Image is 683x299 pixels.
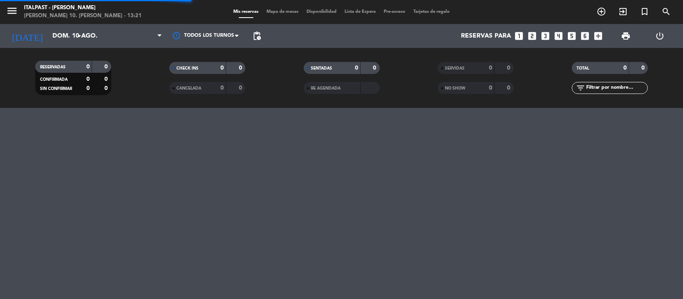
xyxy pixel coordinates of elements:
[229,10,262,14] span: Mis reservas
[239,85,244,91] strong: 0
[593,31,603,41] i: add_box
[104,64,109,70] strong: 0
[6,5,18,17] i: menu
[74,31,84,41] i: arrow_drop_down
[577,66,589,70] span: TOTAL
[553,31,564,41] i: looks_4
[252,31,262,41] span: pending_actions
[40,78,68,82] span: CONFIRMADA
[355,65,358,71] strong: 0
[567,31,577,41] i: looks_5
[655,31,665,41] i: power_settings_new
[40,65,66,69] span: RESERVADAS
[527,31,537,41] i: looks_two
[580,31,590,41] i: looks_6
[104,76,109,82] strong: 0
[641,65,646,71] strong: 0
[618,7,628,16] i: exit_to_app
[409,10,454,14] span: Tarjetas de regalo
[540,31,551,41] i: looks_3
[311,66,332,70] span: SENTADAS
[86,76,90,82] strong: 0
[220,85,224,91] strong: 0
[514,31,524,41] i: looks_one
[239,65,244,71] strong: 0
[104,86,109,91] strong: 0
[176,86,201,90] span: CANCELADA
[40,87,72,91] span: SIN CONFIRMAR
[576,83,585,93] i: filter_list
[86,86,90,91] strong: 0
[445,86,465,90] span: NO SHOW
[661,7,671,16] i: search
[507,65,512,71] strong: 0
[340,10,380,14] span: Lista de Espera
[176,66,198,70] span: CHECK INS
[24,12,142,20] div: [PERSON_NAME] 10. [PERSON_NAME] - 13:21
[507,85,512,91] strong: 0
[621,31,631,41] span: print
[461,32,511,40] span: Reservas para
[86,64,90,70] strong: 0
[640,7,649,16] i: turned_in_not
[380,10,409,14] span: Pre-acceso
[311,86,340,90] span: RE AGENDADA
[489,85,492,91] strong: 0
[489,65,492,71] strong: 0
[373,65,378,71] strong: 0
[623,65,627,71] strong: 0
[220,65,224,71] strong: 0
[24,4,142,12] div: Italpast - [PERSON_NAME]
[6,5,18,20] button: menu
[6,27,48,45] i: [DATE]
[302,10,340,14] span: Disponibilidad
[597,7,606,16] i: add_circle_outline
[585,84,647,92] input: Filtrar por nombre...
[643,24,677,48] div: LOG OUT
[445,66,465,70] span: SERVIDAS
[262,10,302,14] span: Mapa de mesas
